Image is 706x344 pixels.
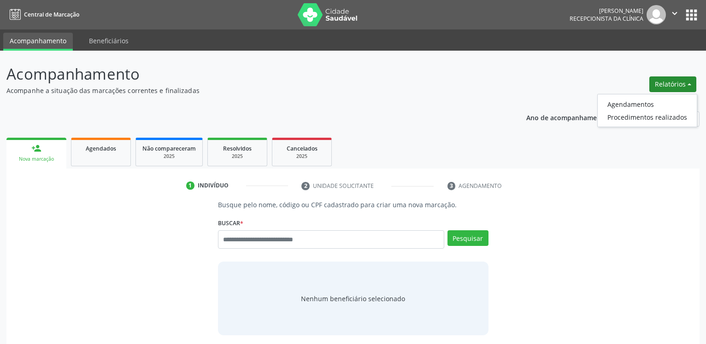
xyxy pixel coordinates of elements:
[647,5,666,24] img: img
[86,145,116,152] span: Agendados
[526,111,608,123] p: Ano de acompanhamento
[287,145,318,152] span: Cancelados
[24,11,79,18] span: Central de Marcação
[598,111,697,123] a: Procedimentos realizados
[570,7,643,15] div: [PERSON_NAME]
[666,5,683,24] button: 
[597,94,697,127] ul: Relatórios
[447,230,488,246] button: Pesquisar
[214,153,260,160] div: 2025
[6,63,492,86] p: Acompanhamento
[13,156,60,163] div: Nova marcação
[598,98,697,111] a: Agendamentos
[198,181,229,190] div: Indivíduo
[570,15,643,23] span: Recepcionista da clínica
[186,181,194,190] div: 1
[223,145,252,152] span: Resolvidos
[31,143,41,153] div: person_add
[279,153,325,160] div: 2025
[82,33,135,49] a: Beneficiários
[218,216,243,230] label: Buscar
[683,7,700,23] button: apps
[301,294,405,303] span: Nenhum beneficiário selecionado
[3,33,73,51] a: Acompanhamento
[670,8,680,18] i: 
[6,7,79,22] a: Central de Marcação
[142,153,196,160] div: 2025
[142,145,196,152] span: Não compareceram
[218,200,488,210] p: Busque pelo nome, código ou CPF cadastrado para criar uma nova marcação.
[649,76,696,92] button: Relatórios
[6,86,492,95] p: Acompanhe a situação das marcações correntes e finalizadas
